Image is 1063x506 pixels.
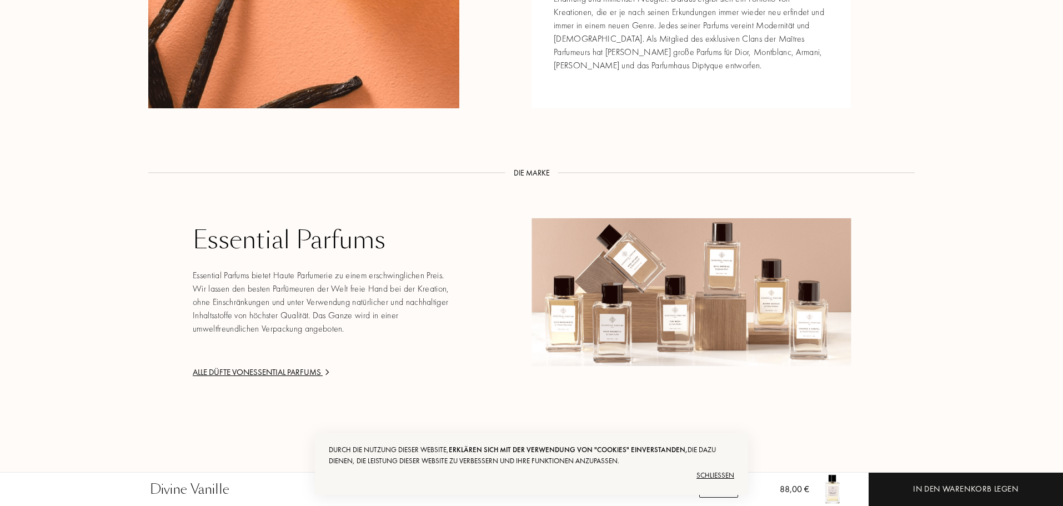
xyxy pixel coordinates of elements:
[150,479,229,499] div: Divine Vanille
[816,473,849,506] img: Divine Vanille
[193,269,459,335] div: Essential Parfums bietet Haute Parfumerie zu einem erschwinglichen Preis. Wir lassen den besten P...
[913,483,1018,495] div: In den Warenkorb legen
[157,445,906,496] div: Ähnliche Parfums
[323,368,332,377] img: arrow.png
[329,467,734,484] div: Schließen
[762,483,809,506] div: 88,00 €
[449,445,688,454] span: erklären sich mit der Verwendung von "Cookies" einverstanden,
[531,218,851,366] img: Essential Parfums banner
[193,366,459,379] div: Alle Düfte von Essential Parfums
[193,226,459,255] a: Essential Parfums
[329,444,734,467] div: Durch die Nutzung dieser Website, die dazu dienen, die Leistung dieser Website zu verbessern und ...
[193,366,459,379] a: Alle Düfte vonEssential Parfums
